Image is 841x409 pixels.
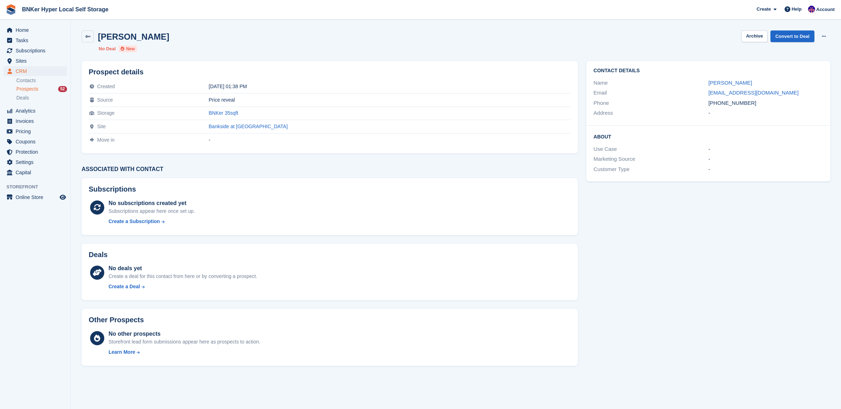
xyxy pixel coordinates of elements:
[593,145,708,153] div: Use Case
[593,68,823,74] h2: Contact Details
[99,45,116,52] li: No Deal
[16,116,58,126] span: Invoices
[16,25,58,35] span: Home
[4,126,67,136] a: menu
[118,45,137,52] li: New
[708,165,823,174] div: -
[708,80,752,86] a: [PERSON_NAME]
[593,165,708,174] div: Customer Type
[209,97,571,103] div: Price reveal
[109,338,260,346] div: Storefront lead form submissions appear here as prospects to action.
[708,109,823,117] div: -
[6,183,71,191] span: Storefront
[109,348,260,356] a: Learn More
[59,193,67,201] a: Preview store
[97,124,106,129] span: Site
[593,155,708,163] div: Marketing Source
[16,192,58,202] span: Online Store
[4,66,67,76] a: menu
[816,6,835,13] span: Account
[757,6,771,13] span: Create
[16,35,58,45] span: Tasks
[16,46,58,56] span: Subscriptions
[4,137,67,147] a: menu
[209,137,571,143] div: -
[97,110,115,116] span: Storage
[16,167,58,177] span: Capital
[4,157,67,167] a: menu
[89,68,571,76] h2: Prospect details
[4,192,67,202] a: menu
[16,95,29,101] span: Deals
[16,66,58,76] span: CRM
[89,185,571,193] h2: Subscriptions
[708,155,823,163] div: -
[16,86,38,92] span: Prospects
[209,110,238,116] a: BNKer 35sqft
[109,283,257,290] a: Create a Deal
[16,106,58,116] span: Analytics
[109,348,135,356] div: Learn More
[109,218,160,225] div: Create a Subscription
[6,4,16,15] img: stora-icon-8386f47178a22dfd0bd8f6a31ec36ba5ce8667c1dd55bd0f319d3a0aa187defe.svg
[593,89,708,97] div: Email
[708,99,823,107] div: [PHONE_NUMBER]
[16,137,58,147] span: Coupons
[209,84,571,89] div: [DATE] 01:38 PM
[16,157,58,167] span: Settings
[708,145,823,153] div: -
[4,116,67,126] a: menu
[593,133,823,140] h2: About
[16,56,58,66] span: Sites
[593,109,708,117] div: Address
[109,218,195,225] a: Create a Subscription
[97,137,115,143] span: Move in
[109,264,257,273] div: No deals yet
[97,84,115,89] span: Created
[792,6,802,13] span: Help
[593,79,708,87] div: Name
[58,86,67,92] div: 52
[19,4,111,15] a: BNKer Hyper Local Self Storage
[593,99,708,107] div: Phone
[109,283,140,290] div: Create a Deal
[708,90,798,96] a: [EMAIL_ADDRESS][DOMAIN_NAME]
[16,126,58,136] span: Pricing
[808,6,815,13] img: David Fricker
[770,30,814,42] a: Convert to Deal
[16,147,58,157] span: Protection
[4,167,67,177] a: menu
[109,330,260,338] div: No other prospects
[4,25,67,35] a: menu
[4,106,67,116] a: menu
[741,30,768,42] button: Archive
[209,124,288,129] a: Bankside at [GEOGRAPHIC_DATA]
[4,56,67,66] a: menu
[89,251,107,259] h2: Deals
[16,94,67,102] a: Deals
[109,273,257,280] div: Create a deal for this contact from here or by converting a prospect.
[98,32,169,41] h2: [PERSON_NAME]
[16,85,67,93] a: Prospects 52
[82,166,578,172] h3: Associated with contact
[4,46,67,56] a: menu
[89,316,144,324] h2: Other Prospects
[16,77,67,84] a: Contacts
[109,208,195,215] div: Subscriptions appear here once set up.
[109,199,195,208] div: No subscriptions created yet
[4,147,67,157] a: menu
[4,35,67,45] a: menu
[97,97,113,103] span: Source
